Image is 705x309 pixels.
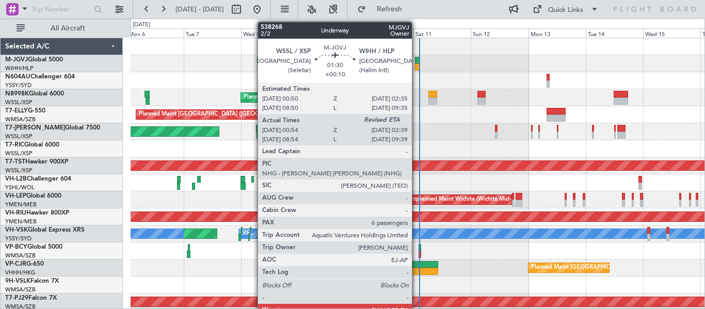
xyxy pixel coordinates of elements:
[5,227,28,233] span: VH-VSK
[5,261,26,267] span: VP-CJR
[5,159,25,165] span: T7-TST
[5,244,27,250] span: VP-BCY
[586,28,643,38] div: Tue 14
[184,28,241,38] div: Tue 7
[5,116,36,123] a: WMSA/SZB
[5,82,31,89] a: YSSY/SYD
[5,286,36,294] a: WMSA/SZB
[5,295,28,301] span: T7-PJ29
[5,74,75,80] a: N604AUChallenger 604
[528,28,586,38] div: Mon 13
[301,56,423,71] div: Planned Maint [GEOGRAPHIC_DATA] (Seletar)
[5,210,26,216] span: VH-RIU
[242,226,253,241] div: MEL
[5,108,28,114] span: T7-ELLY
[471,28,528,38] div: Sun 12
[5,176,27,182] span: VH-L2B
[5,99,33,106] a: WSSL/XSP
[175,5,224,14] span: [DATE] - [DATE]
[5,193,61,199] a: VH-LEPGlobal 6000
[5,91,29,97] span: N8998K
[5,235,31,242] a: YSSY/SYD
[5,210,69,216] a: VH-RIUHawker 800XP
[5,108,45,114] a: T7-ELLYG-550
[11,20,112,37] button: All Aircraft
[5,167,33,174] a: WSSL/XSP
[527,1,604,18] button: Quick Links
[5,252,36,259] a: WMSA/SZB
[368,6,411,13] span: Refresh
[31,2,91,17] input: Trip Number
[5,159,68,165] a: T7-TSTHawker 900XP
[356,28,413,38] div: Fri 10
[5,184,35,191] a: YSHL/WOL
[244,90,365,105] div: Planned Maint [GEOGRAPHIC_DATA] (Seletar)
[5,176,71,182] a: VH-L2BChallenger 604
[5,57,28,63] span: M-JGVJ
[5,64,34,72] a: WIHH/HLP
[5,125,100,131] a: T7-[PERSON_NAME]Global 7500
[5,278,59,284] a: 9H-VSLKFalcon 7X
[27,25,109,32] span: All Aircraft
[241,28,298,38] div: Wed 8
[643,28,700,38] div: Wed 15
[139,107,311,122] div: Planned Maint [GEOGRAPHIC_DATA] ([GEOGRAPHIC_DATA] Intl)
[5,201,37,208] a: YMEN/MEB
[5,244,62,250] a: VP-BCYGlobal 5000
[5,74,30,80] span: N604AU
[5,278,30,284] span: 9H-VSLK
[5,133,33,140] a: WSSL/XSP
[5,125,65,131] span: T7-[PERSON_NAME]
[133,21,150,29] div: [DATE]
[531,260,703,275] div: Planned Maint [GEOGRAPHIC_DATA] ([GEOGRAPHIC_DATA] Intl)
[352,1,414,18] button: Refresh
[299,28,356,38] div: Thu 9
[409,192,537,207] div: Unplanned Maint Wichita (Wichita Mid-continent)
[301,226,428,241] div: Unplanned Maint Sydney ([PERSON_NAME] Intl)
[413,28,471,38] div: Sat 11
[5,193,26,199] span: VH-LEP
[5,57,63,63] a: M-JGVJGlobal 5000
[5,150,33,157] a: WSSL/XSP
[5,91,64,97] a: N8998KGlobal 6000
[5,227,85,233] a: VH-VSKGlobal Express XRS
[5,261,44,267] a: VP-CJRG-650
[126,28,184,38] div: Mon 6
[5,218,37,225] a: YMEN/MEB
[5,269,36,277] a: VHHH/HKG
[5,142,24,148] span: T7-RIC
[548,5,583,15] div: Quick Links
[5,295,57,301] a: T7-PJ29Falcon 7X
[5,142,59,148] a: T7-RICGlobal 6000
